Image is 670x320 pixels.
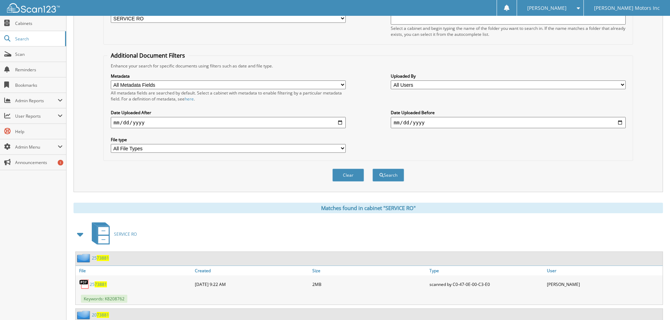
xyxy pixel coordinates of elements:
[428,277,545,291] div: scanned by C0-47-0E-00-C3-E0
[15,82,63,88] span: Bookmarks
[90,281,107,287] a: 2573881
[391,73,626,79] label: Uploaded By
[111,117,346,128] input: start
[15,51,63,57] span: Scan
[15,36,62,42] span: Search
[81,295,127,303] span: Keywords: K8208762
[92,255,109,261] a: 2573881
[311,266,428,275] a: Size
[74,203,663,213] div: Matches found in cabinet "SERVICE RO"
[97,255,109,261] span: 73881
[79,279,90,289] img: PDF.png
[107,63,629,69] div: Enhance your search for specific documents using filters such as date and file type.
[95,281,107,287] span: 73881
[193,277,311,291] div: [DATE] 9:22 AM
[76,266,193,275] a: File
[428,266,545,275] a: Type
[107,52,189,59] legend: Additional Document Filters
[372,169,404,182] button: Search
[77,311,92,319] img: folder2.png
[391,117,626,128] input: end
[527,6,567,10] span: [PERSON_NAME]
[111,73,346,79] label: Metadata
[185,96,194,102] a: here
[15,129,63,135] span: Help
[545,266,663,275] a: User
[311,277,428,291] div: 2MB
[77,254,92,262] img: folder2.png
[545,277,663,291] div: [PERSON_NAME]
[391,25,626,37] div: Select a cabinet and begin typing the name of the folder you want to search in. If the name match...
[15,67,63,73] span: Reminders
[111,137,346,143] label: File type
[594,6,660,10] span: [PERSON_NAME] Motors Inc
[15,159,63,165] span: Announcements
[58,160,63,165] div: 1
[15,98,58,104] span: Admin Reports
[88,220,137,248] a: SERVICE RO
[111,90,346,102] div: All metadata fields are searched by default. Select a cabinet with metadata to enable filtering b...
[15,113,58,119] span: User Reports
[332,169,364,182] button: Clear
[15,144,58,150] span: Admin Menu
[92,312,109,318] a: 2073881
[97,312,109,318] span: 73881
[7,3,60,13] img: scan123-logo-white.svg
[15,20,63,26] span: Cabinets
[111,110,346,116] label: Date Uploaded After
[114,231,137,237] span: SERVICE RO
[391,110,626,116] label: Date Uploaded Before
[193,266,311,275] a: Created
